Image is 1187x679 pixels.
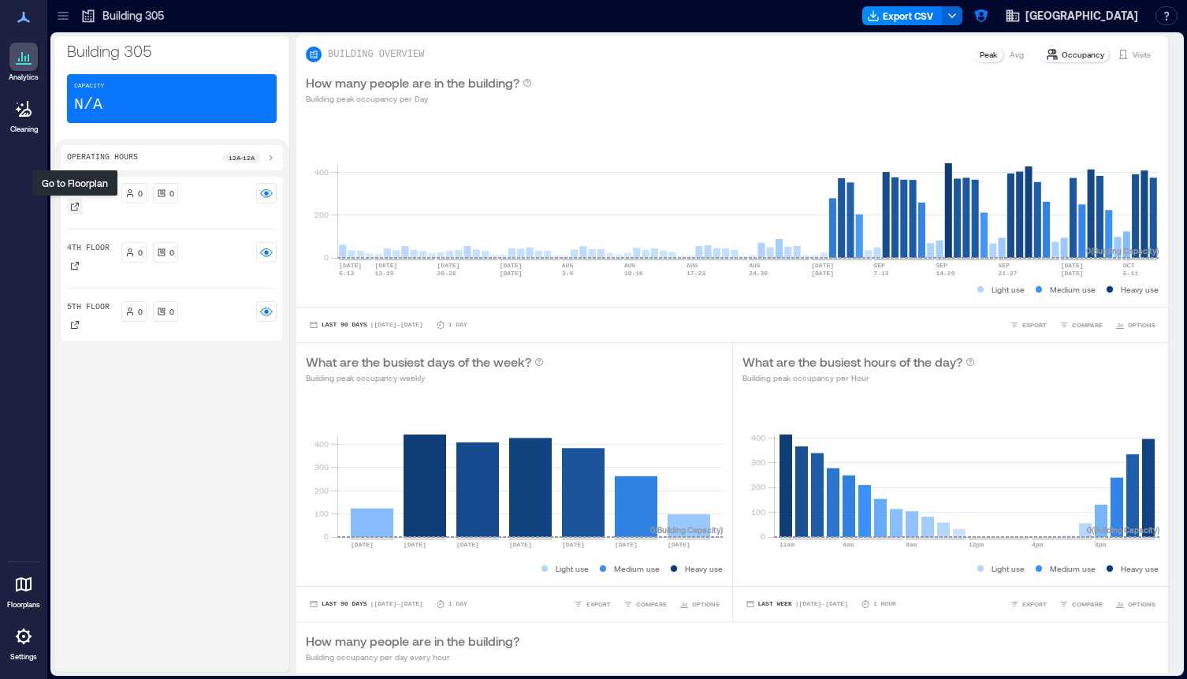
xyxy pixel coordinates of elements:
p: Building peak occupancy per Day [306,92,532,105]
text: [DATE] [615,541,638,548]
text: [DATE] [404,541,426,548]
span: OPTIONS [692,599,720,609]
tspan: 200 [750,482,765,491]
p: Floorplans [7,600,40,610]
text: [DATE] [811,262,834,269]
p: Settings [10,652,37,662]
p: How many people are in the building? [306,632,519,651]
text: OCT [1123,262,1135,269]
button: EXPORT [1007,317,1050,333]
tspan: 200 [314,210,329,219]
p: 0 [169,305,174,318]
button: EXPORT [571,596,614,612]
text: 14-20 [936,270,954,277]
button: EXPORT [1007,596,1050,612]
text: SEP [999,262,1010,269]
p: Heavy use [1121,283,1159,296]
p: Heavy use [1121,562,1159,575]
button: Last Week |[DATE]-[DATE] [742,596,851,612]
p: 4th Floor [67,242,110,255]
text: SEP [936,262,947,269]
button: Last 90 Days |[DATE]-[DATE] [306,596,426,612]
tspan: 300 [750,457,765,467]
text: [DATE] [509,541,532,548]
p: Visits [1133,48,1151,61]
text: 24-30 [749,270,768,277]
p: 3rd Floor [67,183,110,196]
tspan: 0 [324,532,329,541]
text: 8pm [1095,541,1107,548]
p: 0 [138,305,143,318]
tspan: 100 [314,509,329,518]
p: Building peak occupancy per Hour [742,371,975,384]
span: EXPORT [586,599,611,609]
a: Settings [5,617,43,666]
tspan: 400 [314,439,329,449]
p: 5th Floor [67,301,110,314]
p: Heavy use [685,562,723,575]
p: Capacity [74,81,104,91]
p: 0 [138,246,143,259]
p: Cleaning [10,125,38,134]
text: 3-9 [562,270,574,277]
span: [GEOGRAPHIC_DATA] [1025,8,1138,24]
span: EXPORT [1022,599,1047,609]
p: 1 Day [448,320,467,330]
button: OPTIONS [1112,596,1159,612]
p: How many people are in the building? [306,73,519,92]
p: 0 [138,187,143,200]
text: 8am [906,541,917,548]
span: COMPARE [1072,599,1103,609]
p: BUILDING OVERVIEW [328,48,424,61]
text: [DATE] [374,262,397,269]
tspan: 200 [314,486,329,495]
button: OPTIONS [676,596,723,612]
text: 4am [843,541,854,548]
tspan: 0 [760,532,765,541]
text: 4pm [1032,541,1044,548]
span: OPTIONS [1128,320,1155,330]
p: N/A [74,94,102,116]
text: [DATE] [500,270,523,277]
span: COMPARE [1072,320,1103,330]
text: [DATE] [351,541,374,548]
tspan: 400 [750,433,765,442]
text: [DATE] [437,262,460,269]
p: 1 Day [448,599,467,609]
text: 13-19 [374,270,393,277]
text: [DATE] [811,270,834,277]
text: 17-23 [687,270,705,277]
text: [DATE] [339,262,362,269]
tspan: 300 [314,462,329,472]
p: Peak [980,48,997,61]
text: 7-13 [873,270,888,277]
p: Medium use [1050,283,1096,296]
text: AUG [749,262,761,269]
p: Medium use [614,562,660,575]
text: [DATE] [500,262,523,269]
button: COMPARE [1056,317,1106,333]
text: 20-26 [437,270,456,277]
p: Medium use [1050,562,1096,575]
span: EXPORT [1022,320,1047,330]
p: Operating Hours [67,151,138,164]
button: Last 90 Days |[DATE]-[DATE] [306,317,426,333]
text: 12pm [969,541,984,548]
p: What are the busiest days of the week? [306,353,531,371]
button: COMPARE [1056,596,1106,612]
button: [GEOGRAPHIC_DATA] [1000,3,1143,28]
p: 1 Hour [873,599,896,609]
text: AUG [624,262,636,269]
p: Analytics [9,73,39,82]
p: Building occupancy per day every hour [306,651,519,663]
p: 12a - 12a [229,153,255,162]
text: AUG [687,262,698,269]
tspan: 100 [750,507,765,517]
a: Cleaning [4,90,43,139]
text: [DATE] [1061,270,1084,277]
text: [DATE] [1061,262,1084,269]
text: 6-12 [339,270,354,277]
p: Light use [556,562,589,575]
p: Building 305 [67,39,277,62]
p: Light use [992,283,1025,296]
